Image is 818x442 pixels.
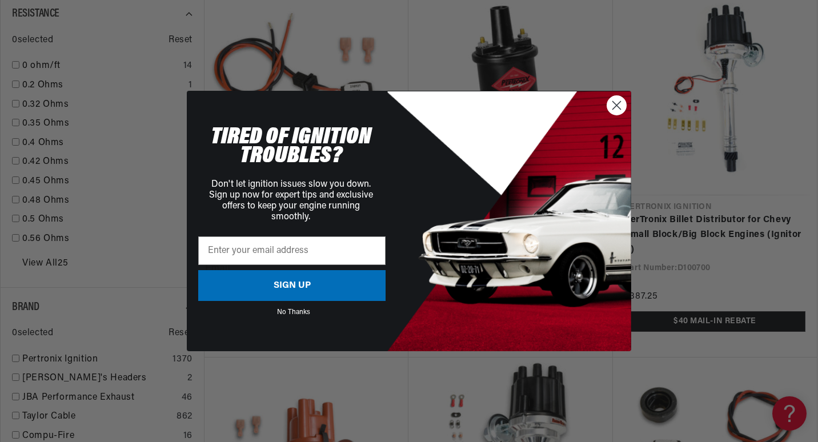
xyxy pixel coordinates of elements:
[202,309,386,312] button: No Thanks
[198,236,386,265] input: Enter your email address
[209,180,373,222] span: Don't let ignition issues slow you down. Sign up now for expert tips and exclusive offers to keep...
[198,270,386,301] button: SIGN UP
[211,125,371,168] span: TIRED OF IGNITION TROUBLES?
[607,95,627,115] button: Close dialog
